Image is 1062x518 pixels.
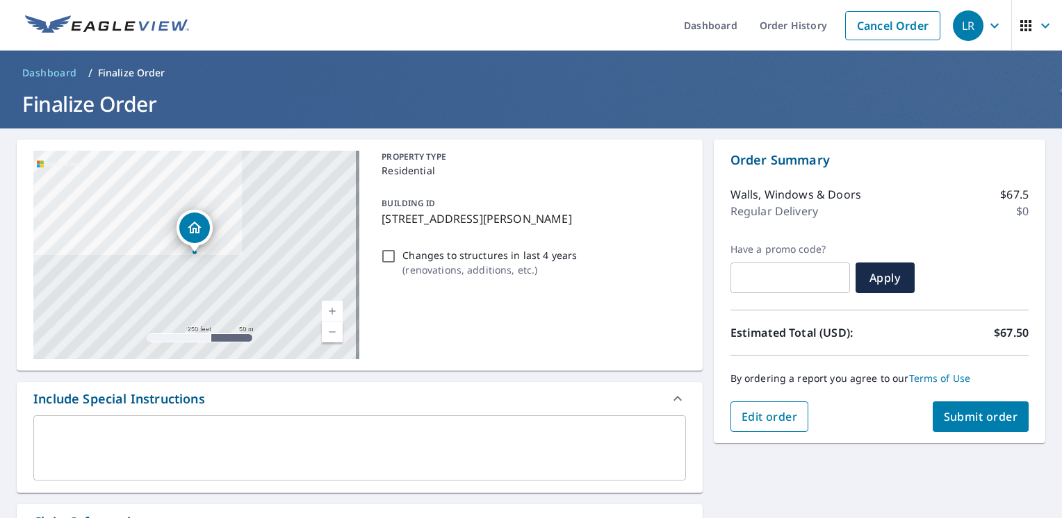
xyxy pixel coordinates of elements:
p: PROPERTY TYPE [382,151,680,163]
span: Dashboard [22,66,77,80]
p: Changes to structures in last 4 years [402,248,577,262]
span: Apply [867,270,904,285]
p: $67.50 [994,324,1029,341]
button: Submit order [933,401,1029,432]
p: ( renovations, additions, etc. ) [402,262,577,277]
h1: Finalize Order [17,90,1045,118]
p: $0 [1016,203,1029,219]
p: Residential [382,163,680,178]
a: Current Level 17, Zoom In [322,301,343,321]
nav: breadcrumb [17,62,1045,84]
a: Terms of Use [909,371,971,385]
button: Edit order [730,401,809,432]
a: Current Level 17, Zoom Out [322,321,343,342]
div: Include Special Instructions [33,390,205,408]
p: BUILDING ID [382,197,435,209]
li: / [88,65,92,81]
p: $67.5 [1000,186,1029,203]
div: LR [953,10,983,41]
span: Edit order [742,409,798,424]
p: Order Summary [730,151,1029,169]
p: Estimated Total (USD): [730,324,880,341]
div: Dropped pin, building 1, Residential property, 3250 Fairchild Ave Wayzata, MN 55391 [177,210,213,253]
p: Regular Delivery [730,203,818,219]
p: Walls, Windows & Doors [730,186,861,203]
span: Submit order [944,409,1018,424]
p: [STREET_ADDRESS][PERSON_NAME] [382,210,680,227]
div: Include Special Instructions [17,382,703,415]
button: Apply [856,262,915,293]
a: Cancel Order [845,11,940,40]
a: Dashboard [17,62,83,84]
p: By ordering a report you agree to our [730,372,1029,385]
img: EV Logo [25,15,189,36]
p: Finalize Order [98,66,165,80]
label: Have a promo code? [730,243,850,256]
